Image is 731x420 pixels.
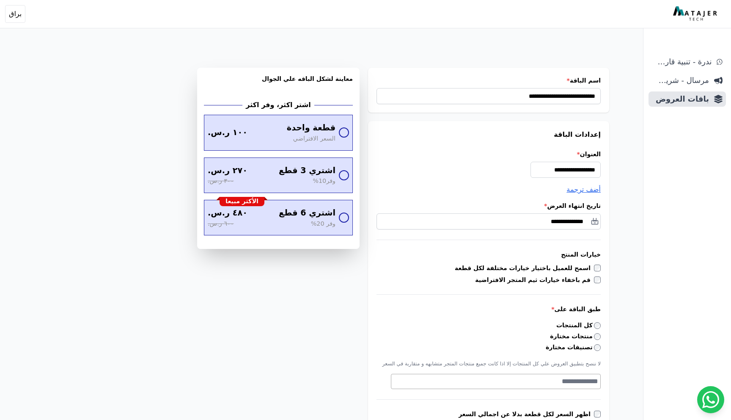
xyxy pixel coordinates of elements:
span: براق [9,9,22,19]
label: قم باخفاء خيارات ثيم المتجر الافتراضية [475,276,594,284]
button: براق [5,5,25,23]
input: تصنيفات مختارة [594,344,601,351]
h3: خيارات المنتج [376,250,601,259]
label: كل المنتجات [556,321,601,330]
label: العنوان [376,150,601,158]
span: باقات العروض [652,93,709,105]
a: باقات العروض [649,91,726,107]
span: السعر الافتراضي [293,134,335,144]
span: أضف ترجمة [566,185,601,193]
span: اشتري 6 قطع [279,207,335,219]
textarea: Search [391,376,598,387]
span: ١٠٠ ر.س. [208,127,247,139]
label: طبق الباقة على [376,305,601,313]
h3: إعدادات الباقة [376,130,601,140]
label: اسم الباقة [376,76,601,85]
a: ندرة - تنبية قارب علي النفاذ [649,54,726,69]
span: مرسال - شريط دعاية [652,75,709,86]
label: تاريخ انتهاء العرض [376,202,601,210]
span: قطعة واحدة [287,122,335,134]
div: الأكثر مبيعا [220,197,264,206]
span: ندرة - تنبية قارب علي النفاذ [652,56,712,68]
a: مرسال - شريط دعاية [649,73,726,88]
img: MatajerTech Logo [673,6,719,22]
span: ٤٨٠ ر.س. [208,207,247,219]
label: منتجات مختارة [550,332,601,341]
button: أضف ترجمة [566,185,601,195]
label: اسمح للعميل باختيار خيارات مختلفة لكل قطعة [455,264,594,272]
h2: اشتر اكثر، وفر اكثر [246,100,311,110]
input: كل المنتجات [594,322,601,329]
span: وفر 20% [311,219,335,229]
span: ٣٠٠ ر.س. [208,177,234,186]
p: لا ننصح بتطبيق العروض علي كل المنتجات إلا اذا كانت جميع منتجات المتجر متشابهه و متقاربة في السعر [376,360,601,367]
span: اشتري 3 قطع [279,165,335,177]
label: تصنيفات مختارة [546,343,601,352]
input: منتجات مختارة [594,333,601,340]
label: اظهر السعر لكل قطعة بدلا عن اجمالي السعر [459,410,594,418]
span: وفر10% [313,177,335,186]
h3: معاينة لشكل الباقه علي الجوال [204,75,353,93]
span: ٢٧٠ ر.س. [208,165,247,177]
span: ٦٠٠ ر.س. [208,219,234,229]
